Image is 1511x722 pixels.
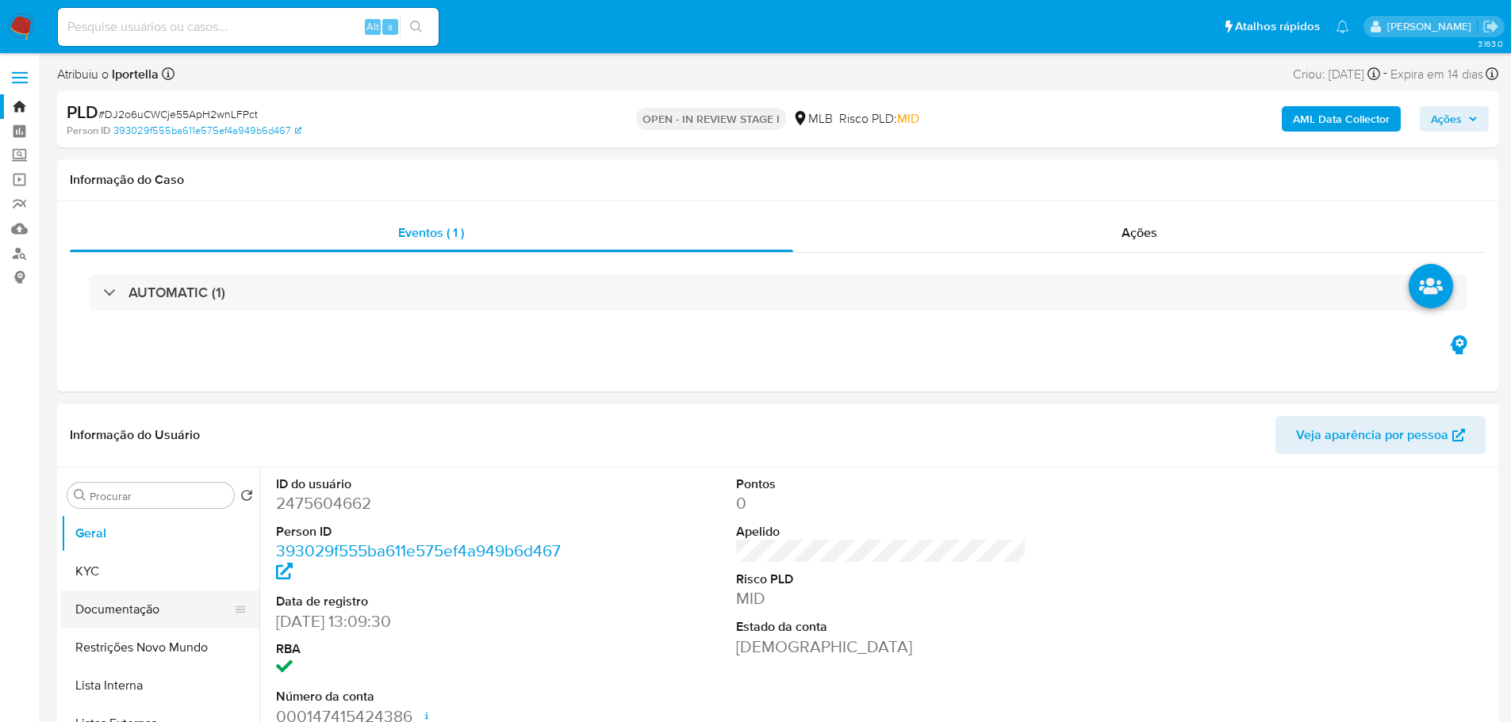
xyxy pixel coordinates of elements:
span: Risco PLD: [839,110,919,128]
button: Geral [61,514,259,552]
button: search-icon [400,16,432,38]
dt: Estado da conta [736,618,1027,636]
span: Atribuiu o [57,66,159,83]
dt: RBA [276,640,567,658]
button: AML Data Collector [1282,106,1401,132]
h1: Informação do Caso [70,172,1486,188]
p: OPEN - IN REVIEW STAGE I [636,108,786,130]
dt: Número da conta [276,688,567,705]
dd: [DEMOGRAPHIC_DATA] [736,636,1027,658]
button: Ações [1420,106,1489,132]
button: Veja aparência por pessoa [1275,416,1486,454]
h1: Informação do Usuário [70,427,200,443]
b: Person ID [67,124,110,138]
span: MID [897,109,919,128]
a: Notificações [1336,20,1349,33]
button: Lista Interna [61,667,259,705]
dt: ID do usuário [276,476,567,493]
button: Retornar ao pedido padrão [240,489,253,506]
dd: 2475604662 [276,492,567,514]
div: MLB [792,110,833,128]
b: lportella [109,65,159,83]
button: Restrições Novo Mundo [61,628,259,667]
dt: Data de registro [276,593,567,610]
button: KYC [61,552,259,590]
span: Ações [1122,223,1157,242]
span: Eventos ( 1 ) [398,223,464,242]
dd: MID [736,587,1027,609]
dt: Person ID [276,523,567,541]
dt: Pontos [736,476,1027,493]
b: PLD [67,99,98,124]
button: Documentação [61,590,247,628]
span: Ações [1431,106,1462,132]
span: Veja aparência por pessoa [1296,416,1448,454]
input: Pesquise usuários ou casos... [58,17,439,37]
a: 393029f555ba611e575ef4a949b6d467 [276,539,561,584]
a: 393029f555ba611e575ef4a949b6d467 [113,124,301,138]
span: - [1383,63,1387,85]
div: AUTOMATIC (1) [89,274,1467,311]
input: Procurar [90,489,228,503]
dd: [DATE] 13:09:30 [276,610,567,632]
span: Atalhos rápidos [1235,18,1320,35]
span: # DJ2o6uCWCje55ApH2wnLFPct [98,106,258,122]
dd: 0 [736,492,1027,514]
a: Sair [1482,18,1499,35]
span: Alt [366,19,379,34]
dt: Apelido [736,523,1027,541]
div: Criou: [DATE] [1293,63,1380,85]
dt: Risco PLD [736,571,1027,588]
b: AML Data Collector [1293,106,1390,132]
p: lucas.portella@mercadolivre.com [1387,19,1477,34]
button: Procurar [74,489,86,502]
h3: AUTOMATIC (1) [128,284,225,301]
span: s [388,19,393,34]
span: Expira em 14 dias [1390,66,1483,83]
